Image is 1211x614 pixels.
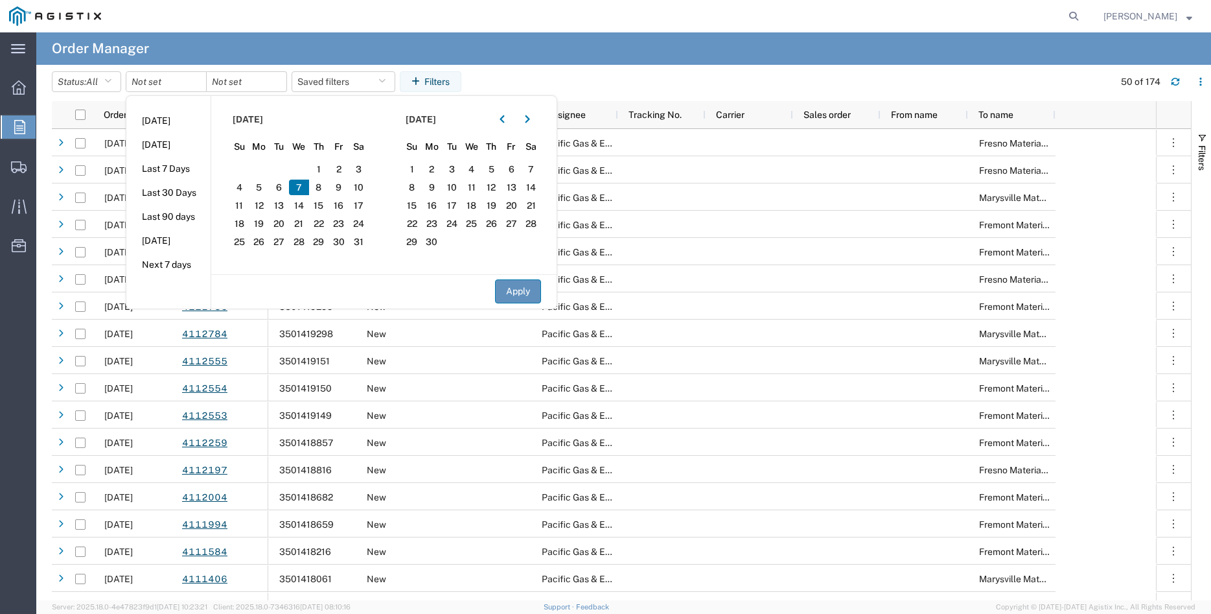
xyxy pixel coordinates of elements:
[86,77,98,87] span: All
[402,198,422,213] span: 15
[289,180,309,195] span: 7
[542,356,673,366] span: Pacific Gas & Electric Company
[229,180,249,195] span: 4
[104,110,148,120] span: Order date
[349,216,369,231] span: 24
[249,234,270,250] span: 26
[349,140,369,154] span: Sa
[542,220,673,230] span: Pacific Gas & Electric Company
[233,113,263,126] span: [DATE]
[279,519,334,530] span: 3501418659
[402,140,422,154] span: Su
[126,229,211,253] li: [DATE]
[181,568,228,591] a: 4111406
[126,205,211,229] li: Last 90 days
[481,216,502,231] span: 26
[979,274,1091,285] span: Fresno Materials Receiving
[891,110,938,120] span: From name
[279,438,333,448] span: 3501418857
[495,279,541,303] button: Apply
[104,329,133,339] span: 08/29/2025
[367,519,386,530] span: New
[978,110,1013,120] span: To name
[402,161,422,177] span: 1
[542,492,673,502] span: Pacific Gas & Electric Company
[249,140,270,154] span: Mo
[979,329,1105,339] span: Marysville Materials Receiving
[349,234,369,250] span: 31
[269,198,289,213] span: 13
[367,438,386,448] span: New
[349,161,369,177] span: 3
[329,198,349,213] span: 16
[104,519,133,530] span: 08/25/2025
[979,492,1098,502] span: Fremont Materials Receiving
[292,71,395,92] button: Saved filters
[442,180,462,195] span: 10
[157,603,207,611] span: [DATE] 10:23:21
[269,234,289,250] span: 27
[104,356,133,366] span: 08/28/2025
[502,180,522,195] span: 13
[279,356,330,366] span: 3501419151
[126,253,211,277] li: Next 7 days
[979,220,1098,230] span: Fremont Materials Receiving
[979,193,1105,203] span: Marysville Materials Receiving
[104,301,133,312] span: 08/29/2025
[481,140,502,154] span: Th
[1121,75,1160,89] div: 50 of 174
[803,110,851,120] span: Sales order
[104,274,133,285] span: 08/29/2025
[481,198,502,213] span: 19
[181,514,228,536] a: 4111994
[349,180,369,195] span: 10
[367,465,386,475] span: New
[367,383,386,394] span: New
[481,161,502,177] span: 5
[9,6,101,26] img: logo
[289,140,309,154] span: We
[521,216,541,231] span: 28
[979,301,1098,312] span: Fremont Materials Receiving
[104,574,133,584] span: 08/20/2025
[181,405,228,427] a: 4112553
[104,383,133,394] span: 08/28/2025
[52,32,149,65] h4: Order Manager
[289,198,309,213] span: 14
[104,193,133,203] span: 08/31/2025
[329,161,349,177] span: 2
[422,216,442,231] span: 23
[422,140,442,154] span: Mo
[979,465,1091,475] span: Fresno Materials Receiving
[979,138,1091,148] span: Fresno Materials Receiving
[229,140,249,154] span: Su
[461,161,481,177] span: 4
[979,438,1098,448] span: Fremont Materials Receiving
[329,180,349,195] span: 9
[422,234,442,250] span: 30
[300,603,351,611] span: [DATE] 08:10:16
[126,109,211,133] li: [DATE]
[422,161,442,177] span: 2
[442,161,462,177] span: 3
[1103,9,1177,23] span: Betty Ortiz
[279,547,331,557] span: 3501418216
[576,603,609,611] a: Feedback
[269,140,289,154] span: Tu
[979,574,1105,584] span: Marysville Materials Receiving
[126,72,206,91] input: Not set
[181,459,228,482] a: 4112197
[349,198,369,213] span: 17
[542,247,673,257] span: Pacific Gas & Electric Company
[279,574,332,584] span: 3501418061
[367,492,386,502] span: New
[269,180,289,195] span: 6
[126,133,211,157] li: [DATE]
[542,138,673,148] span: Pacific Gas & Electric Company
[542,465,673,475] span: Pacific Gas & Electric Company
[521,140,541,154] span: Sa
[104,438,133,448] span: 08/26/2025
[279,410,332,421] span: 3501419149
[329,140,349,154] span: Fr
[126,181,211,205] li: Last 30 Days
